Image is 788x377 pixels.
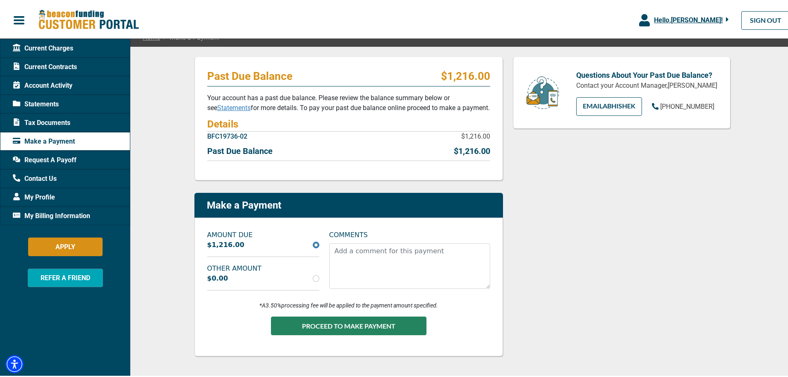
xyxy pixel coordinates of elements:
p: Contact your Account Manager, [PERSON_NAME] [576,79,718,89]
span: Make a Payment [13,135,75,145]
p: Make a Payment [207,198,281,210]
label: COMMENTS [329,228,368,238]
span: Request A Payoff [13,154,77,163]
p: $1,216.00 [461,130,490,140]
span: My Profile [13,191,55,201]
a: EMAILAbhishek [576,96,642,114]
a: [PHONE_NUMBER] [652,100,714,110]
p: $1,216.00 [454,143,490,156]
img: customer-service.png [524,74,561,108]
button: APPLY [28,236,103,255]
img: Beacon Funding Customer Portal Logo [38,8,139,29]
p: Your account has a past due balance. Please review the balance summary below or see for more deta... [207,91,490,111]
div: Accessibility Menu [5,353,24,372]
button: REFER A FRIEND [28,267,103,286]
label: $1,216.00 [207,238,244,248]
label: OTHER AMOUNT [202,262,324,272]
span: Current Charges [13,42,73,52]
span: Statements [13,98,59,108]
span: Account Activity [13,79,72,89]
span: Contact Us [13,172,57,182]
span: My Billing Information [13,209,90,219]
span: Current Contracts [13,60,77,70]
p: $1,216.00 [441,68,490,81]
p: Questions About Your Past Due Balance? [576,68,718,79]
span: [PHONE_NUMBER] [660,101,714,109]
button: PROCEED TO MAKE PAYMENT [271,315,426,334]
span: Hello, [PERSON_NAME] ! [654,14,723,22]
a: Statements [217,102,251,110]
i: *A 3.50% processing fee will be applied to the payment amount specified. [259,300,438,307]
h4: Details [207,115,490,130]
p: Past Due Balance [207,68,292,81]
label: $0.00 [207,272,228,282]
p: BFC19736-02 [207,130,247,140]
p: Past Due Balance [207,143,273,156]
label: AMOUNT DUE [202,228,324,238]
span: Tax Documents [13,116,70,126]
